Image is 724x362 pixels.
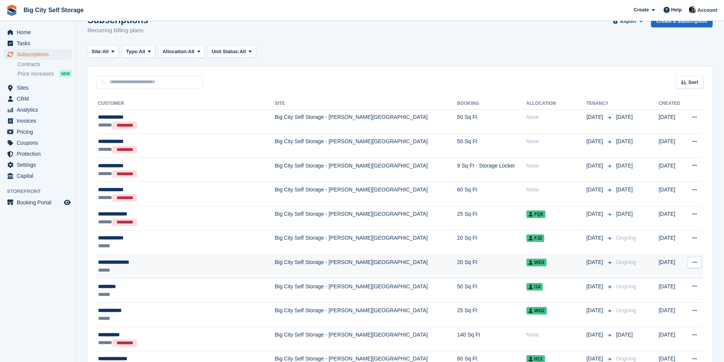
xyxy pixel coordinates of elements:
span: All [239,48,246,55]
span: [DATE] [586,162,605,170]
span: [DATE] [586,210,605,218]
td: 25 Sq Ft [457,303,526,327]
a: Create a Subscription [651,15,713,27]
span: Site: [92,48,102,55]
a: menu [4,27,72,38]
span: FQ5 [526,210,545,218]
span: Create [634,6,649,14]
span: [DATE] [586,186,605,194]
a: menu [4,38,72,49]
a: menu [4,160,72,170]
a: Preview store [63,198,72,207]
a: menu [4,126,72,137]
span: Account [697,6,717,14]
img: stora-icon-8386f47178a22dfd0bd8f6a31ec36ba5ce8667c1dd55bd0f319d3a0aa187defe.svg [6,5,17,16]
button: Export [612,15,645,27]
a: menu [4,104,72,115]
div: None [526,138,586,145]
td: [DATE] [659,182,684,206]
span: [DATE] [586,307,605,315]
td: Big City Self Storage - [PERSON_NAME][GEOGRAPHIC_DATA] [275,206,457,231]
span: Settings [17,160,62,170]
div: None [526,162,586,170]
td: Big City Self Storage - [PERSON_NAME][GEOGRAPHIC_DATA] [275,230,457,255]
a: menu [4,171,72,181]
span: [DATE] [586,234,605,242]
a: menu [4,115,72,126]
td: [DATE] [659,327,684,351]
td: [DATE] [659,255,684,279]
span: Price increases [17,70,54,77]
td: Big City Self Storage - [PERSON_NAME][GEOGRAPHIC_DATA] [275,278,457,303]
td: Big City Self Storage - [PERSON_NAME][GEOGRAPHIC_DATA] [275,109,457,134]
td: [DATE] [659,303,684,327]
td: 25 Sq Ft [457,206,526,231]
span: Allocation: [163,48,188,55]
span: WG2 [526,307,547,315]
span: Sites [17,82,62,93]
div: None [526,113,586,121]
td: Big City Self Storage - [PERSON_NAME][GEOGRAPHIC_DATA] [275,158,457,182]
td: 140 Sq Ft [457,327,526,351]
span: [DATE] [586,113,605,121]
img: Patrick Nevin [689,6,696,14]
a: menu [4,82,72,93]
span: [DATE] [586,283,605,291]
a: menu [4,138,72,148]
td: 20 Sq Ft [457,255,526,279]
span: Ongoing [616,356,636,362]
a: menu [4,93,72,104]
span: Home [17,27,62,38]
span: [DATE] [616,138,633,144]
span: Protection [17,149,62,159]
span: Ongoing [616,307,636,313]
td: Big City Self Storage - [PERSON_NAME][GEOGRAPHIC_DATA] [275,182,457,206]
td: 50 Sq Ft [457,278,526,303]
span: Coupons [17,138,62,148]
td: Big City Self Storage - [PERSON_NAME][GEOGRAPHIC_DATA] [275,303,457,327]
span: FJ2 [526,234,545,242]
td: [DATE] [659,230,684,255]
span: Ongoing [616,259,636,265]
span: Analytics [17,104,62,115]
div: None [526,331,586,339]
span: Pricing [17,126,62,137]
th: Allocation [526,98,586,110]
a: menu [4,49,72,60]
a: menu [4,197,72,208]
span: All [102,48,109,55]
span: Tasks [17,38,62,49]
th: Booking [457,98,526,110]
td: [DATE] [659,158,684,182]
span: Subscriptions [17,49,62,60]
span: Ongoing [616,235,636,241]
td: 60 Sq Ft [457,182,526,206]
td: Big City Self Storage - [PERSON_NAME][GEOGRAPHIC_DATA] [275,327,457,351]
span: I14 [526,283,543,291]
button: Type: All [122,46,155,58]
a: Big City Self Storage [21,4,87,16]
td: 20 Sq Ft [457,230,526,255]
span: Type: [126,48,139,55]
span: Help [671,6,682,14]
th: Customer [97,98,275,110]
span: Ongoing [616,283,636,289]
td: [DATE] [659,109,684,134]
span: [DATE] [616,332,633,338]
a: Contracts [17,61,72,68]
td: Big City Self Storage - [PERSON_NAME][GEOGRAPHIC_DATA] [275,255,457,279]
span: CRM [17,93,62,104]
span: All [139,48,145,55]
span: Storefront [7,188,76,195]
p: Recurring billing plans [87,26,148,35]
span: Unit Status: [212,48,239,55]
div: None [526,186,586,194]
span: Export [620,17,636,25]
span: [DATE] [616,211,633,217]
span: Capital [17,171,62,181]
td: 50 Sq Ft [457,134,526,158]
span: Sort [688,79,698,86]
span: Invoices [17,115,62,126]
span: [DATE] [616,114,633,120]
th: Created [659,98,684,110]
